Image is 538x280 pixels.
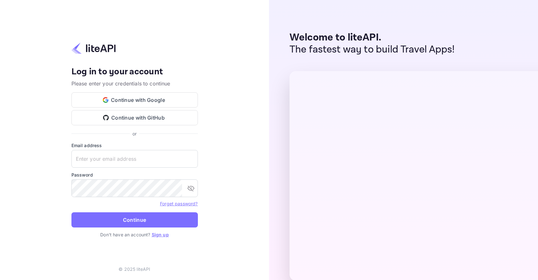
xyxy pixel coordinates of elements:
a: Forget password? [160,201,198,206]
img: liteapi [71,42,116,54]
p: The fastest way to build Travel Apps! [290,44,455,56]
a: Sign up [152,232,169,237]
p: Welcome to liteAPI. [290,32,455,44]
input: Enter your email address [71,150,198,168]
label: Email address [71,142,198,149]
label: Password [71,171,198,178]
p: or [132,130,137,137]
button: Continue with Google [71,92,198,108]
p: © 2025 liteAPI [119,266,150,272]
button: Continue [71,212,198,227]
p: Please enter your credentials to continue [71,80,198,87]
h4: Log in to your account [71,66,198,78]
a: Forget password? [160,200,198,207]
button: toggle password visibility [185,182,197,195]
p: Don't have an account? [71,231,198,238]
button: Continue with GitHub [71,110,198,125]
